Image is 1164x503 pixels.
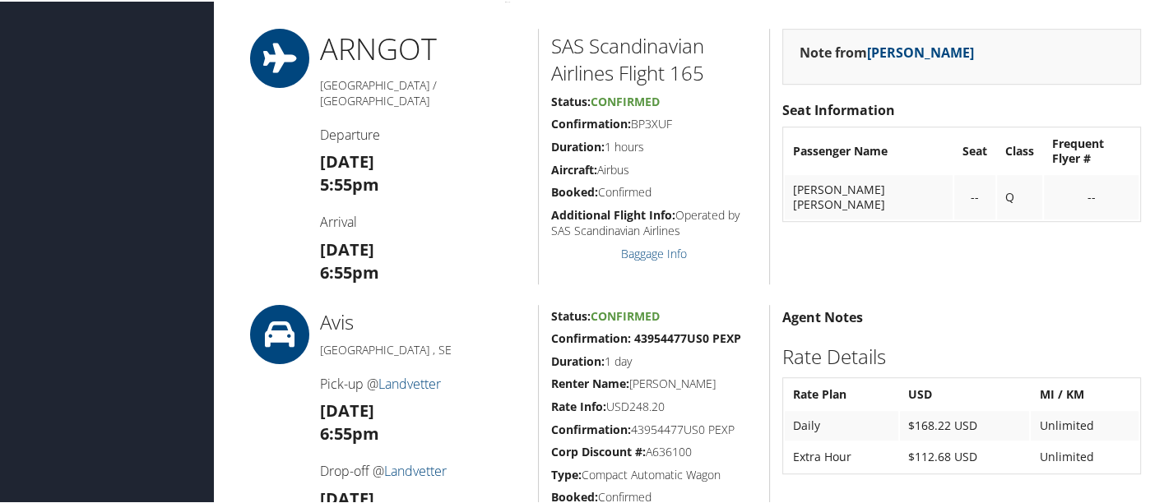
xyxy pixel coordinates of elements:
[551,397,606,413] strong: Rate Info:
[785,378,898,408] th: Rate Plan
[551,205,757,238] h5: Operated by SAS Scandinavian Airlines
[551,137,605,153] strong: Duration:
[954,127,995,172] th: Seat
[1031,441,1138,470] td: Unlimited
[551,397,757,413] h5: USD248.20
[551,307,591,322] strong: Status:
[319,373,526,391] h4: Pick-up @
[782,341,1142,369] h2: Rate Details
[551,30,757,85] h2: SAS Scandinavian Airlines Flight 165
[319,172,378,194] strong: 5:55pm
[551,420,757,436] h5: 43954477US0 PEXP
[319,149,373,171] strong: [DATE]
[551,352,757,368] h5: 1 day
[962,188,987,203] div: --
[551,182,757,199] h5: Confirmed
[551,374,757,390] h5: [PERSON_NAME]
[319,398,373,420] strong: [DATE]
[1031,378,1138,408] th: MI / KM
[319,260,378,282] strong: 6:55pm
[591,92,660,108] span: Confirmed
[782,99,895,118] strong: Seat Information
[551,182,598,198] strong: Booked:
[551,487,598,503] strong: Booked:
[551,329,741,344] strong: Confirmation: 43954477US0 PEXP
[785,173,953,218] td: [PERSON_NAME] [PERSON_NAME]
[319,76,526,108] h5: [GEOGRAPHIC_DATA] / [GEOGRAPHIC_DATA]
[782,307,863,325] strong: Agent Notes
[900,441,1030,470] td: $112.68 USD
[1031,409,1138,439] td: Unlimited
[551,352,605,367] strong: Duration:
[551,137,757,154] h5: 1 hours
[1044,127,1138,172] th: Frequent Flyer #
[319,307,526,335] h2: Avis
[551,114,631,130] strong: Confirmation:
[551,442,646,458] strong: Corp Discount #:
[551,420,631,436] strong: Confirmation:
[551,160,597,176] strong: Aircraft:
[621,244,687,260] a: Baggage Info
[551,374,629,390] strong: Renter Name:
[383,460,446,478] a: Landvetter
[378,373,440,391] a: Landvetter
[551,465,582,481] strong: Type:
[551,160,757,177] h5: Airbus
[591,307,660,322] span: Confirmed
[319,460,526,478] h4: Drop-off @
[551,92,591,108] strong: Status:
[900,378,1030,408] th: USD
[551,205,675,221] strong: Additional Flight Info:
[551,114,757,131] h5: BP3XUF
[319,421,378,443] strong: 6:55pm
[997,127,1042,172] th: Class
[800,42,974,60] strong: Note from
[785,441,898,470] td: Extra Hour
[867,42,974,60] a: [PERSON_NAME]
[319,124,526,142] h4: Departure
[997,173,1042,218] td: Q
[319,211,526,229] h4: Arrival
[785,409,898,439] td: Daily
[785,127,953,172] th: Passenger Name
[319,27,526,68] h1: ARN GOT
[319,237,373,259] strong: [DATE]
[900,409,1030,439] td: $168.22 USD
[319,340,526,357] h5: [GEOGRAPHIC_DATA] , SE
[551,465,757,482] h5: Compact Automatic Wagon
[1052,188,1130,203] div: --
[551,442,757,459] h5: A636100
